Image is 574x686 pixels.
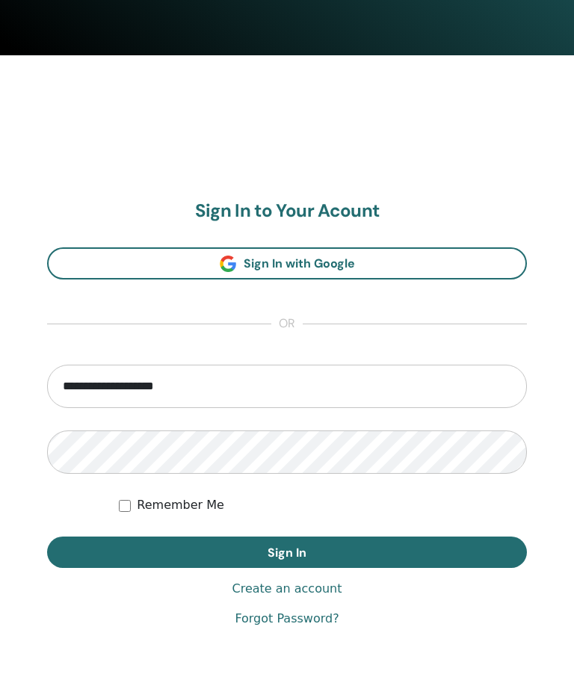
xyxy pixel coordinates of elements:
[47,200,527,222] h2: Sign In to Your Acount
[271,315,303,333] span: or
[268,545,306,560] span: Sign In
[235,610,339,628] a: Forgot Password?
[47,247,527,279] a: Sign In with Google
[232,580,342,598] a: Create an account
[244,256,355,271] span: Sign In with Google
[119,496,527,514] div: Keep me authenticated indefinitely or until I manually logout
[137,496,224,514] label: Remember Me
[47,537,527,568] button: Sign In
